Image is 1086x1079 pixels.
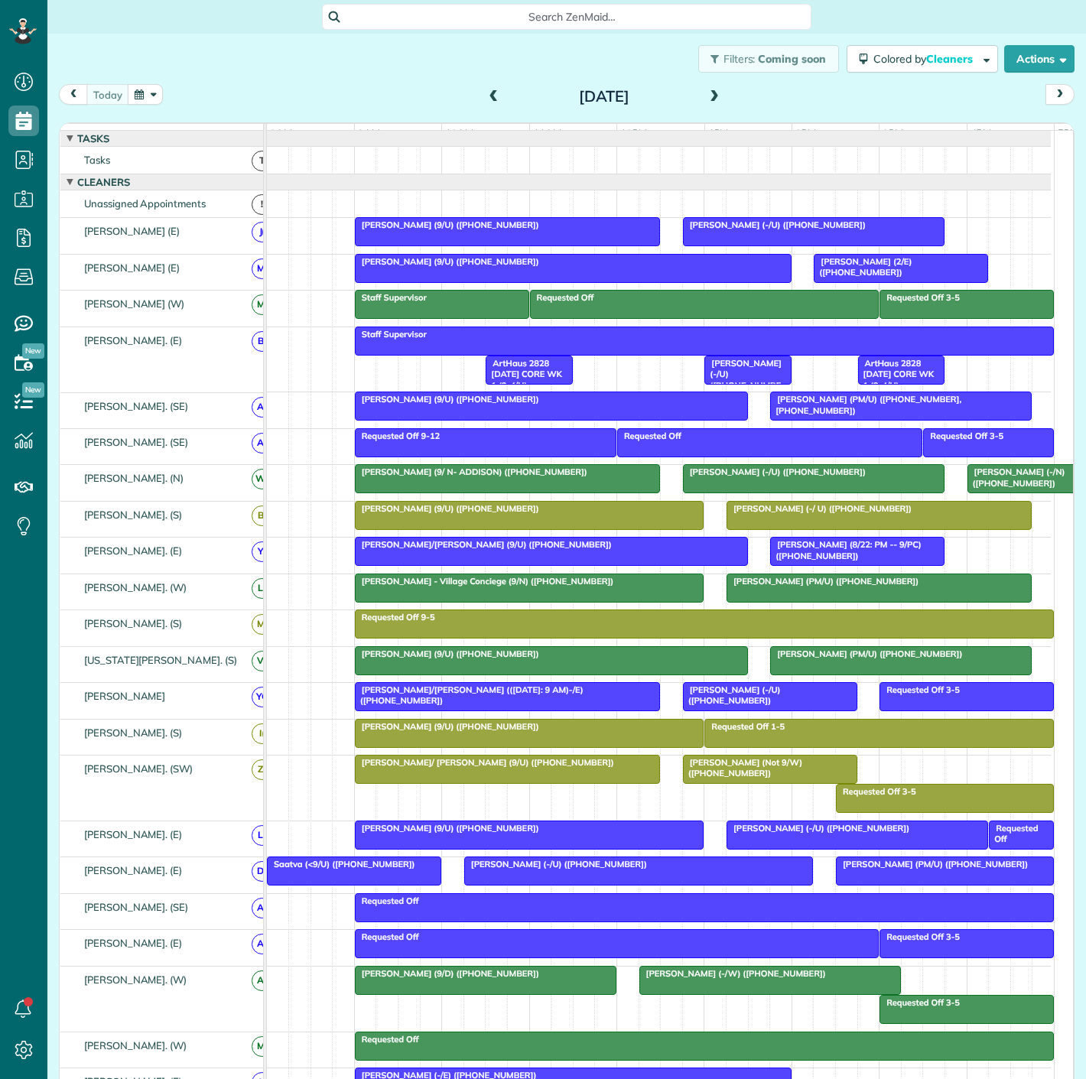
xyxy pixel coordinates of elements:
[1004,45,1075,73] button: Actions
[354,823,540,834] span: [PERSON_NAME] (9/U) ([PHONE_NUMBER])
[354,648,540,659] span: [PERSON_NAME] (9/U) ([PHONE_NUMBER])
[769,394,961,415] span: [PERSON_NAME] (PM/U) ([PHONE_NUMBER], [PHONE_NUMBER])
[354,895,420,906] span: Requested Off
[682,684,781,706] span: [PERSON_NAME] (-/U) ([PHONE_NUMBER])
[704,358,782,401] span: [PERSON_NAME] (-/U) ([PHONE_NUMBER])
[442,127,476,139] span: 10am
[354,721,540,732] span: [PERSON_NAME] (9/U) ([PHONE_NUMBER])
[879,684,961,695] span: Requested Off 3-5
[81,334,185,346] span: [PERSON_NAME]. (E)
[617,127,650,139] span: 12pm
[81,828,185,840] span: [PERSON_NAME]. (E)
[252,934,272,954] span: A(
[485,358,562,412] span: ArtHaus 2828 [DATE] CORE WK 1 (9-4/U) ([PHONE_NUMBER])
[252,723,272,744] span: I(
[81,297,187,310] span: [PERSON_NAME] (W)
[616,431,682,441] span: Requested Off
[354,466,588,477] span: [PERSON_NAME] (9/ N- ADDISON) ([PHONE_NUMBER])
[354,431,441,441] span: Requested Off 9-12
[726,503,912,514] span: [PERSON_NAME] (-/ U) ([PHONE_NUMBER])
[81,901,191,913] span: [PERSON_NAME]. (SE)
[926,52,975,66] span: Cleaners
[252,469,272,489] span: W(
[988,823,1038,844] span: Requested Off
[266,859,415,869] span: Saatva (<9/U) ([PHONE_NUMBER])
[81,762,196,775] span: [PERSON_NAME]. (SW)
[252,397,272,418] span: A(
[769,539,922,561] span: [PERSON_NAME] (8/22: PM -- 9/PC) ([PHONE_NUMBER])
[252,433,272,453] span: A(
[86,84,129,105] button: today
[879,997,961,1008] span: Requested Off 3-5
[81,617,185,629] span: [PERSON_NAME]. (S)
[723,52,756,66] span: Filters:
[967,466,1065,488] span: [PERSON_NAME] (-/N) ([PHONE_NUMBER])
[81,864,185,876] span: [PERSON_NAME]. (E)
[835,786,917,797] span: Requested Off 3-5
[354,292,428,303] span: Staff Supervisor
[81,262,183,274] span: [PERSON_NAME] (E)
[509,88,700,105] h2: [DATE]
[59,84,88,105] button: prev
[22,382,44,398] span: New
[252,970,272,991] span: A(
[81,154,113,166] span: Tasks
[81,509,185,521] span: [PERSON_NAME]. (S)
[81,197,209,210] span: Unassigned Appointments
[81,544,185,557] span: [PERSON_NAME]. (E)
[252,194,272,215] span: !
[81,472,187,484] span: [PERSON_NAME]. (N)
[1045,84,1075,105] button: next
[847,45,998,73] button: Colored byCleaners
[252,505,272,526] span: B(
[354,1034,420,1045] span: Requested Off
[81,1039,190,1051] span: [PERSON_NAME]. (W)
[354,931,420,942] span: Requested Off
[252,294,272,315] span: M(
[354,684,584,706] span: [PERSON_NAME]/[PERSON_NAME] (([DATE]: 9 AM)-/E) ([PHONE_NUMBER])
[354,219,540,230] span: [PERSON_NAME] (9/U) ([PHONE_NUMBER])
[81,436,191,448] span: [PERSON_NAME]. (SE)
[792,127,819,139] span: 2pm
[74,176,133,188] span: Cleaners
[354,539,613,550] span: [PERSON_NAME]/[PERSON_NAME] (9/U) ([PHONE_NUMBER])
[922,431,1004,441] span: Requested Off 3-5
[879,292,961,303] span: Requested Off 3-5
[682,219,867,230] span: [PERSON_NAME] (-/U) ([PHONE_NUMBER])
[81,973,190,986] span: [PERSON_NAME]. (W)
[252,651,272,671] span: V(
[252,614,272,635] span: M(
[252,898,272,918] span: A(
[354,394,540,405] span: [PERSON_NAME] (9/U) ([PHONE_NUMBER])
[354,968,540,979] span: [PERSON_NAME] (9/D) ([PHONE_NUMBER])
[22,343,44,359] span: New
[354,329,428,340] span: Staff Supervisor
[873,52,978,66] span: Colored by
[81,726,185,739] span: [PERSON_NAME]. (S)
[252,825,272,846] span: L(
[252,222,272,242] span: J(
[354,612,436,622] span: Requested Off 9-5
[880,127,906,139] span: 3pm
[81,581,190,593] span: [PERSON_NAME]. (W)
[354,757,615,768] span: [PERSON_NAME]/ [PERSON_NAME] (9/U) ([PHONE_NUMBER])
[704,721,785,732] span: Requested Off 1-5
[252,151,272,171] span: T
[354,576,614,587] span: [PERSON_NAME] - Village Conciege (9/N) ([PHONE_NUMBER])
[758,52,827,66] span: Coming soon
[252,687,272,707] span: YC
[252,1036,272,1057] span: M(
[74,132,112,145] span: Tasks
[813,256,912,278] span: [PERSON_NAME] (2/E) ([PHONE_NUMBER])
[252,258,272,279] span: M(
[463,859,648,869] span: [PERSON_NAME] (-/U) ([PHONE_NUMBER])
[530,127,564,139] span: 11am
[252,861,272,882] span: D(
[967,127,994,139] span: 4pm
[267,127,295,139] span: 8am
[252,331,272,352] span: B(
[682,757,802,778] span: [PERSON_NAME] (Not 9/W) ([PHONE_NUMBER])
[354,256,540,267] span: [PERSON_NAME] (9/U) ([PHONE_NUMBER])
[682,466,867,477] span: [PERSON_NAME] (-/U) ([PHONE_NUMBER])
[726,576,919,587] span: [PERSON_NAME] (PM/U) ([PHONE_NUMBER])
